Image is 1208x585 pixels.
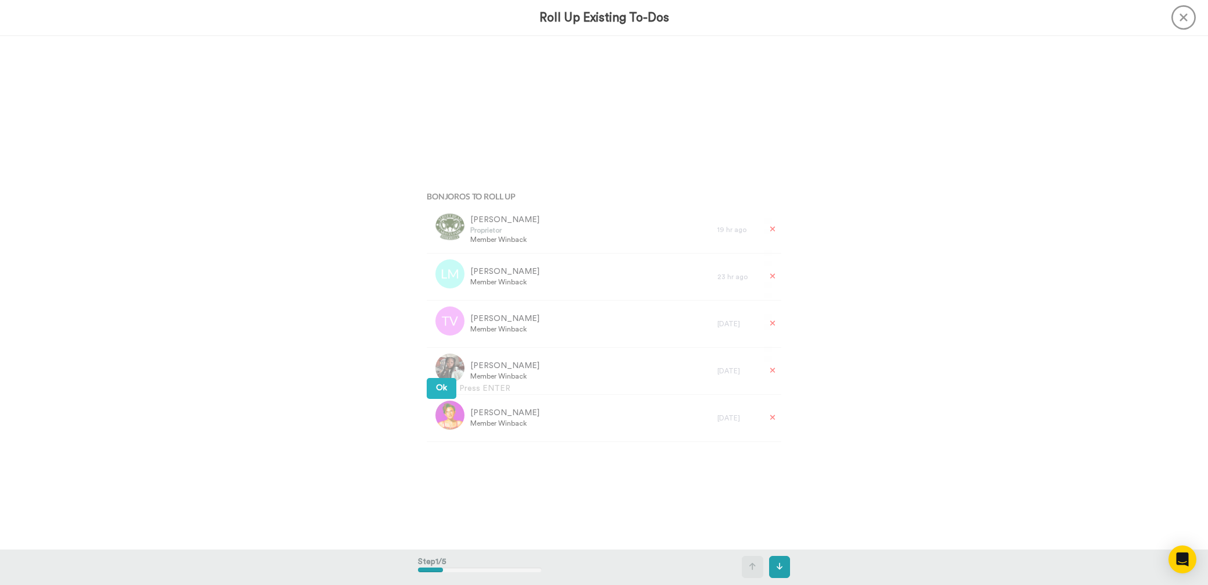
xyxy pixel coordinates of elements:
span: Ok [436,384,447,392]
button: Ok [427,378,456,399]
div: Step 1 / 5 [418,550,542,584]
h3: Roll Up Existing To-Dos [539,11,669,24]
h4: Bonjoros To Roll Up [427,192,781,201]
div: Open Intercom Messenger [1168,545,1196,573]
